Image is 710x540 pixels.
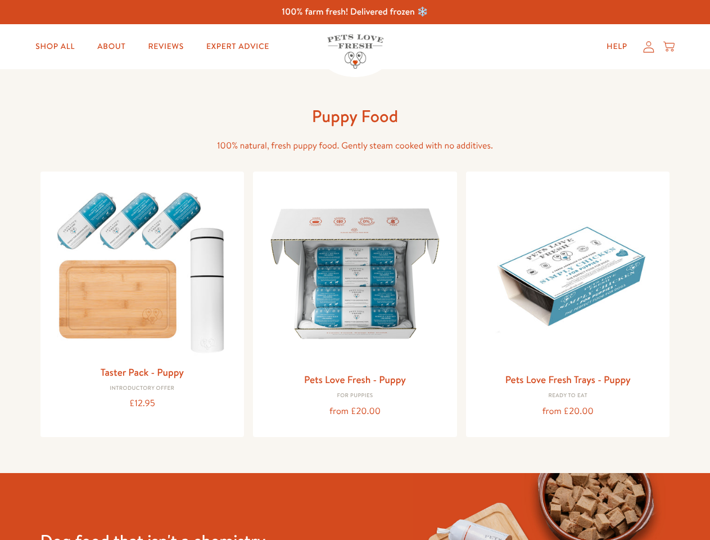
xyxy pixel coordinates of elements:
a: Shop All [26,35,84,58]
a: Expert Advice [197,35,278,58]
a: Taster Pack - Puppy [101,365,184,379]
div: from £20.00 [262,404,448,419]
a: Pets Love Fresh - Puppy [304,372,406,386]
div: Introductory Offer [49,385,236,392]
a: Pets Love Fresh Trays - Puppy [505,372,631,386]
div: For puppies [262,393,448,399]
div: Ready to eat [475,393,661,399]
img: Pets Love Fresh [327,34,383,69]
a: Help [598,35,636,58]
div: from £20.00 [475,404,661,419]
h1: Puppy Food [175,105,535,127]
img: Pets Love Fresh - Puppy [262,181,448,367]
span: 100% natural, fresh puppy food. Gently steam cooked with no additives. [217,139,493,152]
a: About [88,35,134,58]
img: Taster Pack - Puppy [49,181,236,359]
img: Pets Love Fresh Trays - Puppy [475,181,661,367]
a: Reviews [139,35,192,58]
div: £12.95 [49,396,236,411]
